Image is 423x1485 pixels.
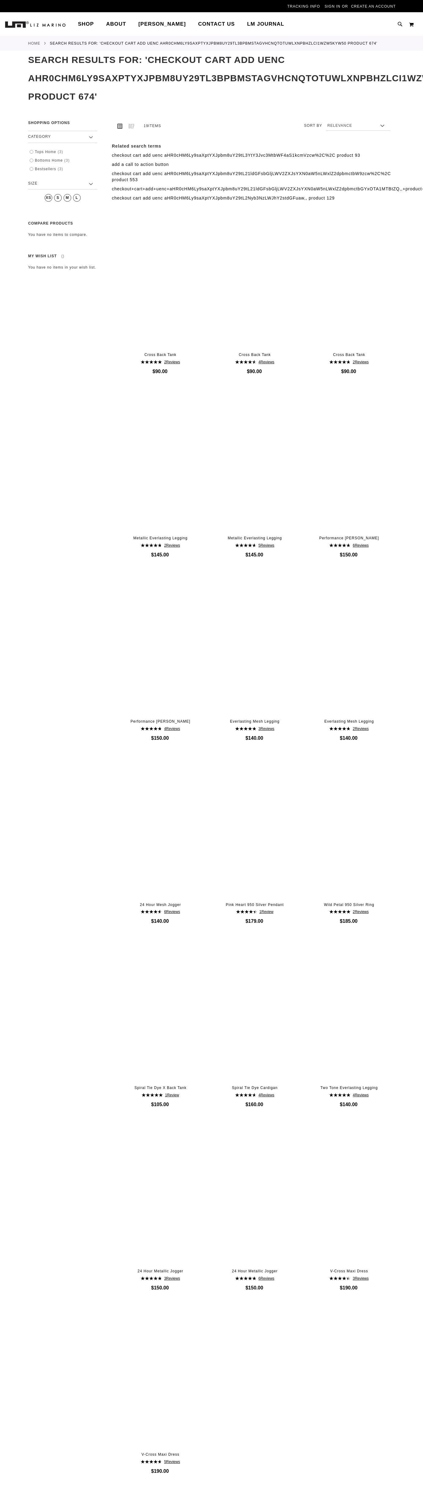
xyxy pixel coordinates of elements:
span: $145.00 [245,552,264,557]
a: Shop [78,19,100,30]
a: checkout cart add uenc aHR0cHM6Ly9saXptYXJpbm8uY29tL2Nyb3NzLWJhY2stdGFuaw,, product 129 [112,196,335,200]
span: Review [167,1093,179,1097]
a: 24 Hour Mesh Jogger [118,769,203,899]
a: Performance [PERSON_NAME] [131,719,190,724]
a: Bottoms Home3 [27,158,96,163]
a: Metallic Everlasting Legging [212,403,297,532]
a: Small [53,193,63,203]
a: Cross Back Tank [307,219,392,349]
div: 95% [329,544,350,547]
a: Metallic Everlasting Legging [133,536,187,540]
p: Items [144,121,161,131]
div: 90% [236,910,257,914]
a: Cross Back Tank [212,219,297,349]
a: List [126,121,136,131]
a: 5Reviews [259,543,274,548]
span: $150.00 [151,735,170,741]
span: Reviews [166,1276,180,1281]
a: Wild Petal 950 Silver Ring [307,769,392,899]
a: 3Reviews [353,1276,369,1281]
a: V-Cross Maxi Dress [142,1452,179,1457]
a: Cross Back Tank [239,353,271,357]
span: $190.00 [151,1469,170,1474]
a: 24 Hour Metallic Jogger [118,1136,203,1265]
a: 2Reviews [353,727,369,731]
div: Category [28,131,97,143]
div: 100% [142,1093,163,1097]
strong: Grid [115,121,125,131]
div: 93% [235,360,256,364]
a: Two Tone Everlasting Legging [307,953,392,1082]
a: Contact Us [192,19,241,30]
div: 98% [329,1093,350,1097]
a: 4Reviews [259,360,274,364]
a: 24 Hour Metallic Jogger [138,1269,183,1273]
a: Spiral Tie Dye X Back Tank [118,953,203,1082]
span: $90.00 [247,369,263,374]
a: Two Tone Everlasting Legging [320,1086,378,1090]
span: $90.00 [341,369,357,374]
div: You have no items to compare. [28,232,105,237]
span: Reviews [355,910,369,914]
a: 2Reviews [164,543,180,548]
strong: Compare Products [28,221,73,226]
a: 5Reviews [164,1460,180,1464]
span: $160.00 [245,1102,264,1107]
a: 1Review [259,910,274,914]
label: Sort By [304,123,322,128]
div: 94% [235,544,256,547]
span: Reviews [260,727,274,731]
a: add a call to action button [112,162,169,167]
div: XS [45,194,52,202]
span: Reviews [355,727,369,731]
span: $140.00 [151,919,170,924]
span: $150.00 [151,1285,170,1290]
div: L [73,194,81,202]
a: Performance Mesh Cardigan [118,586,203,716]
span: $140.00 [340,1102,359,1107]
a: Create an Account [351,4,396,9]
span: Shop [78,19,94,29]
a: 6Reviews [164,910,180,914]
a: Pink Heart 950 Silver Pendant [226,903,284,907]
strong: My Wish List [28,254,57,258]
a: checkout cart add uenc aHR0cHM6Ly9saXptYXJpbm8uY29tL3YtY3Jvc3MtbWF4aS1kcmVzcw%2C%2C product 93 [112,153,360,158]
a: Sign In [325,4,340,9]
a: V-Cross Maxi Dress [118,1319,203,1449]
span: Reviews [260,1093,274,1097]
span: 3 [56,166,65,172]
a: LM Journal [241,19,290,30]
div: 97% [141,1277,162,1280]
a: V-Cross Maxi Dress [330,1269,368,1273]
div: S [54,194,62,202]
span: $90.00 [153,369,168,374]
a: Metallic Everlasting Legging [118,403,203,532]
div: 98% [235,1277,256,1280]
span: $179.00 [245,919,264,924]
span: Reviews [166,360,180,364]
a: store logo [5,21,66,28]
a: 4Reviews [259,1093,274,1097]
a: Pink Heart 950 Silver Pendant [212,769,297,899]
a: 1Review [165,1093,179,1097]
a: 2Reviews [164,360,180,364]
div: 95% [329,727,350,731]
div: 95% [329,360,350,364]
a: Large [72,193,82,203]
a: Cross Back Tank [145,353,177,357]
a: Tracking Info [287,4,320,9]
span: LM Journal [247,21,284,27]
span: Reviews [355,1276,369,1281]
span: $150.00 [245,1285,264,1290]
div: 100% [329,910,350,914]
strong: Shopping Options [28,118,97,131]
a: Performance [PERSON_NAME] [319,536,379,540]
div: Size [28,178,97,189]
a: 2Reviews [353,910,369,914]
span: $150.00 [340,552,359,557]
div: 90% [329,1277,350,1280]
a: About [100,19,132,30]
a: Bestsellers3 [27,166,96,172]
a: 24 Hour Mesh Jogger [140,903,181,907]
div: 95% [141,544,162,547]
